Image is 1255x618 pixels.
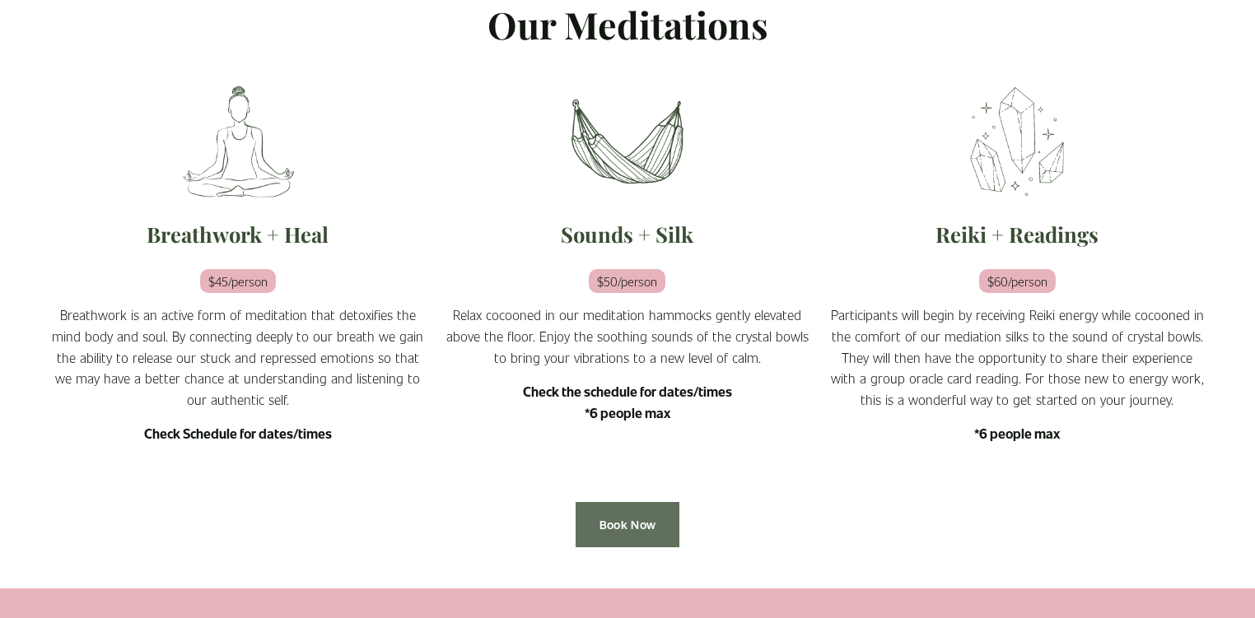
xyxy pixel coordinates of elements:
[576,502,679,547] a: Book Now
[979,269,1056,293] em: $60/person
[51,304,424,410] p: Breathwork is an active form of meditation that detoxifies the mind body and soul. By connecting ...
[974,425,1060,442] strong: *6 people max
[831,304,1204,410] p: Participants will begin by receiving Reiki energy while cocooned in the comfort of our mediation ...
[831,221,1204,248] h2: Reiki + Readings
[200,269,276,293] em: $45/person
[51,221,424,248] h2: Breathwork + Heal
[523,383,732,421] strong: Check the schedule for dates/times *6 people max
[441,304,814,368] p: Relax cocooned in our meditation hammocks gently elevated above the floor. Enjoy the soothing sou...
[144,425,332,442] strong: Check Schedule for dates/times
[441,221,814,248] h2: Sounds + Silk
[589,269,665,293] em: $50/person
